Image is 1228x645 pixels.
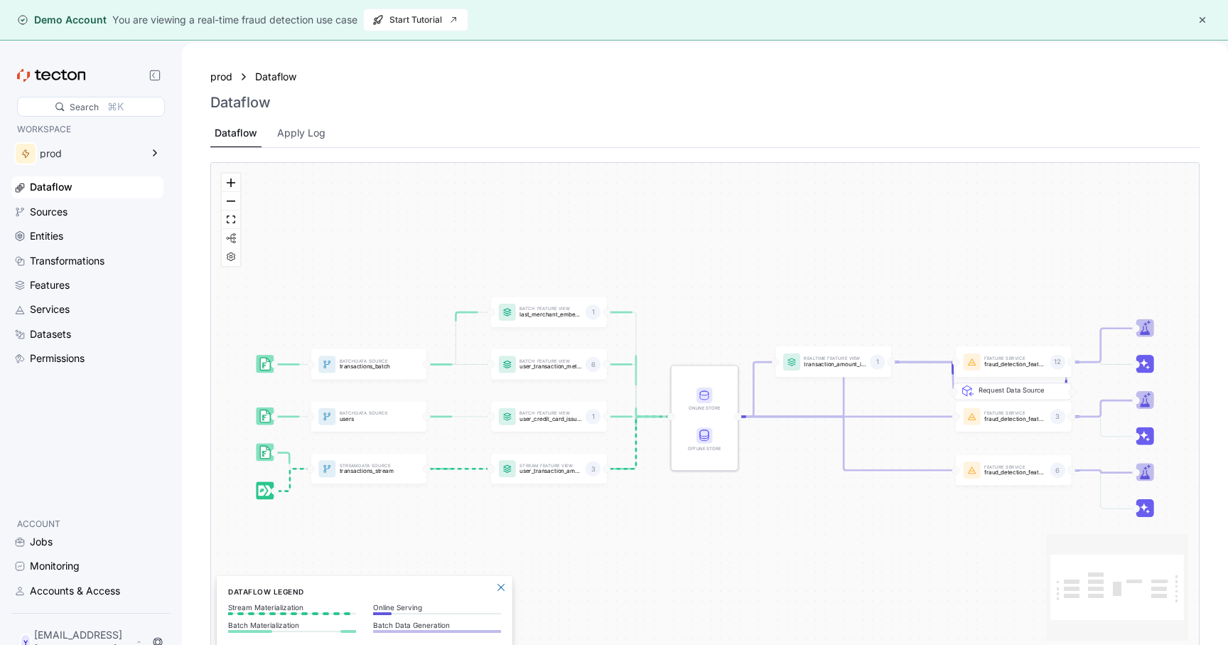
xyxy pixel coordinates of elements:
[30,302,70,317] div: Services
[11,201,163,223] a: Sources
[804,357,866,361] p: Realtime Feature View
[984,465,1046,469] p: Feature Service
[603,417,669,469] g: Edge from featureView:user_transaction_amount_totals to STORE
[11,555,163,577] a: Monitoring
[255,69,305,85] a: Dataflow
[30,534,53,550] div: Jobs
[491,349,607,380] a: Batch Feature Viewuser_transaction_metrics6
[491,454,607,484] a: Stream Feature Viewuser_transaction_amount_totals3
[979,385,1064,459] div: Request Data Source
[11,324,163,345] a: Datasets
[210,69,232,85] a: prod
[11,225,163,247] a: Entities
[1065,363,1067,393] g: Edge from featureService:fraud_detection_feature_service:v2 to REQ_featureService:fraud_detection...
[686,428,723,452] div: Offline Store
[11,274,163,296] a: Features
[340,412,402,416] p: Batch Data Source
[804,361,866,368] p: transaction_amount_is_higher_than_average
[686,388,723,412] div: Online Store
[956,402,1072,432] a: Feature Servicefraud_detection_feature_service_streaming3
[491,402,607,432] div: Batch Feature Viewuser_credit_card_issuer1
[373,603,501,612] p: Online Serving
[11,580,163,602] a: Accounts & Access
[492,579,510,596] button: Close Legend Panel
[222,174,240,266] div: React Flow controls
[311,349,427,380] div: BatchData Sourcetransactions_batch
[1067,329,1133,362] g: Edge from featureService:fraud_detection_feature_service:v2 to Trainer_featureService:fraud_detec...
[952,363,953,393] g: Edge from REQ_featureService:fraud_detection_feature_service:v2 to featureService:fraud_detection...
[1067,363,1133,365] g: Edge from featureService:fraud_detection_feature_service:v2 to Inference_featureService:fraud_det...
[519,363,581,370] p: user_transaction_metrics
[17,97,165,117] div: Search⌘K
[30,228,63,244] div: Entities
[775,347,891,378] a: Realtime Feature Viewtransaction_amount_is_higher_than_average1
[311,454,427,484] a: StreamData Sourcetransactions_stream
[17,517,158,531] p: ACCOUNT
[372,9,459,31] span: Start Tutorial
[11,176,163,198] a: Dataflow
[222,210,240,229] button: fit view
[11,299,163,320] a: Services
[311,402,427,432] a: BatchData Sourceusers
[586,357,600,372] div: 6
[373,621,501,629] p: Batch Data Generation
[340,468,402,474] p: transactions_stream
[30,204,68,220] div: Sources
[228,603,356,612] p: Stream Materialization
[11,348,163,369] a: Permissions
[519,468,581,474] p: user_transaction_amount_totals
[586,410,600,425] div: 1
[30,277,70,293] div: Features
[112,12,357,28] div: You are viewing a real-time fraud detection use case
[17,13,107,27] div: Demo Account
[340,363,402,370] p: transactions_batch
[491,297,607,328] a: Batch Feature Viewlast_merchant_embedding1
[984,469,1046,476] p: fraud_detection_feature_service
[270,453,308,469] g: Edge from dataSource:transactions_stream_batch_source to dataSource:transactions_stream
[30,351,85,366] div: Permissions
[228,586,501,597] h6: Dataflow Legend
[1050,463,1065,478] div: 6
[956,347,1072,378] a: Feature Servicefraud_detection_feature_service:v212
[1067,471,1133,509] g: Edge from featureService:fraud_detection_feature_service to Inference_featureService:fraud_detect...
[968,353,1087,370] div: Request Data Source
[107,99,124,114] div: ⌘K
[30,179,72,195] div: Dataflow
[686,405,723,412] div: Online Store
[519,464,581,468] p: Stream Feature View
[30,558,80,574] div: Monitoring
[519,360,581,364] p: Batch Feature View
[686,445,723,452] div: Offline Store
[222,192,240,210] button: zoom out
[277,125,325,141] div: Apply Log
[11,531,163,553] a: Jobs
[271,469,309,491] g: Edge from dataSource:transactions_stream_stream_source to dataSource:transactions_stream
[340,416,402,422] p: users
[956,455,1072,486] a: Feature Servicefraud_detection_feature_service6
[228,621,356,629] p: Batch Materialization
[363,9,468,31] button: Start Tutorial
[603,312,669,417] g: Edge from featureView:last_merchant_embedding to STORE
[519,311,581,318] p: last_merchant_embedding
[423,312,489,364] g: Edge from dataSource:transactions_batch to featureView:last_merchant_embedding
[30,326,71,342] div: Datasets
[519,416,581,422] p: user_credit_card_issuer
[734,417,954,470] g: Edge from STORE to featureService:fraud_detection_feature_service
[30,583,120,599] div: Accounts & Access
[210,94,271,111] h3: Dataflow
[870,355,885,370] div: 1
[340,464,402,468] p: Stream Data Source
[340,360,402,364] p: Batch Data Source
[734,363,954,417] g: Edge from STORE to featureService:fraud_detection_feature_service:v2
